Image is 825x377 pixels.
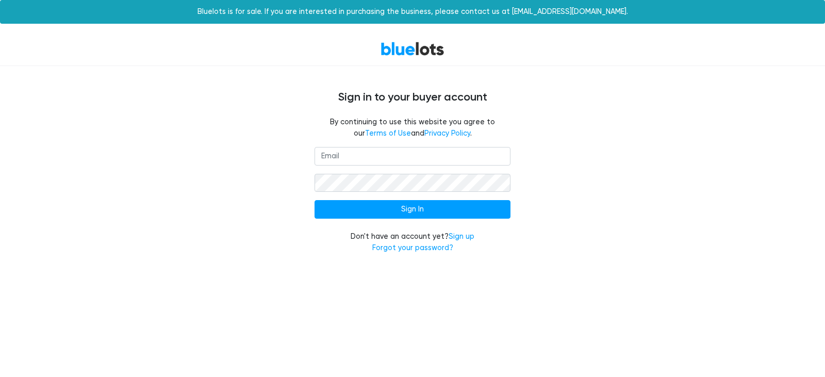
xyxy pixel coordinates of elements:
[103,91,722,104] h4: Sign in to your buyer account
[449,232,474,241] a: Sign up
[315,147,510,166] input: Email
[424,129,470,138] a: Privacy Policy
[315,200,510,219] input: Sign In
[365,129,411,138] a: Terms of Use
[372,243,453,252] a: Forgot your password?
[315,117,510,139] fieldset: By continuing to use this website you agree to our and .
[315,231,510,253] div: Don't have an account yet?
[381,41,444,56] a: BlueLots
